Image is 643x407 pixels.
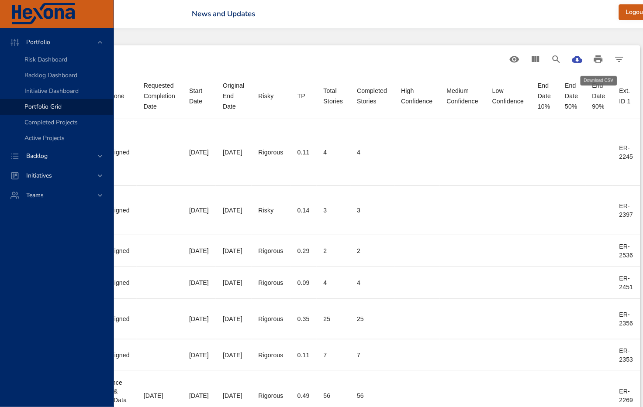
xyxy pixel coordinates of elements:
span: Backlog [19,152,55,160]
div: Requested Completion Date [144,80,175,112]
div: unassigned [98,246,130,255]
div: [DATE] [189,206,209,215]
div: [DATE] [189,315,209,323]
div: 0.49 [297,391,310,400]
div: 7 [357,351,387,359]
div: Rigorous [259,278,283,287]
div: [DATE] [223,148,244,157]
button: Filter Table [609,49,630,70]
div: 2 [357,246,387,255]
div: Original End Date [223,80,244,112]
span: Backlog Dashboard [24,71,77,79]
div: Sort [619,86,633,106]
div: Completed Stories [357,86,387,106]
div: Ext. ID 1 [619,86,633,106]
div: 0.11 [297,351,310,359]
div: 0.09 [297,278,310,287]
div: Total Stories [324,86,343,106]
div: 0.35 [297,315,310,323]
div: 4 [357,148,387,157]
div: Risky [259,206,283,215]
button: Print [588,49,609,70]
div: Start Date [189,86,209,106]
div: unassigned [98,148,130,157]
div: [DATE] [223,278,244,287]
div: End Date 10% [538,80,551,112]
div: ER-2397 [619,202,633,219]
div: 0.11 [297,148,310,157]
img: Hexona [10,3,76,25]
div: ER-2245 [619,144,633,161]
span: High Confidence [401,86,433,106]
button: Search [546,49,567,70]
div: Low Confidence [492,86,524,106]
span: Initiative Dashboard [24,87,79,95]
div: [DATE] [223,246,244,255]
div: Rigorous [259,391,283,400]
span: Risky [259,91,283,101]
div: [DATE] [189,278,209,287]
div: Risky [259,91,274,101]
div: ER-2536 [619,242,633,260]
div: Sort [259,91,274,101]
button: View Columns [525,49,546,70]
div: 3 [357,206,387,215]
button: Standard Views [504,49,525,70]
span: Teams [19,191,51,199]
div: 56 [324,391,343,400]
div: 25 [324,315,343,323]
div: End Date 90% [592,80,605,112]
span: Milestone [98,91,130,101]
div: Rigorous [259,315,283,323]
div: unassigned [98,206,130,215]
div: [DATE] [144,391,175,400]
div: Sort [447,86,478,106]
div: Sort [492,86,524,106]
button: Download CSV [567,49,588,70]
div: Sort [401,86,433,106]
div: unassigned [98,315,130,323]
a: News and Updates [192,9,255,19]
div: 4 [324,278,343,287]
div: Sort [144,80,175,112]
div: 4 [357,278,387,287]
span: Portfolio [19,38,57,46]
div: End Date 50% [565,80,578,112]
div: 0.29 [297,246,310,255]
div: Rigorous [259,148,283,157]
div: Rigorous [259,246,283,255]
div: [DATE] [189,246,209,255]
div: [DATE] [223,315,244,323]
div: ER-2269 [619,387,633,404]
span: Risk Dashboard [24,55,67,64]
div: Sort [189,86,209,106]
span: Initiatives [19,171,59,180]
div: 25 [357,315,387,323]
div: unassigned [98,278,130,287]
div: 0.14 [297,206,310,215]
div: [DATE] [189,391,209,400]
div: ER-2353 [619,346,633,364]
div: 4 [324,148,343,157]
div: Sort [297,91,305,101]
div: TP [297,91,305,101]
div: 2 [324,246,343,255]
div: [DATE] [189,351,209,359]
div: [DATE] [189,148,209,157]
div: Sort [223,80,244,112]
div: 3 [324,206,343,215]
div: [DATE] [223,351,244,359]
span: Active Projects [24,134,65,142]
div: [DATE] [223,391,244,400]
span: Portfolio Grid [24,103,62,111]
span: Completed Projects [24,118,78,127]
div: ER-2451 [619,274,633,291]
div: [DATE] [223,206,244,215]
div: Medium Confidence [447,86,478,106]
div: Sort [357,86,387,106]
div: Sort [324,86,343,106]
